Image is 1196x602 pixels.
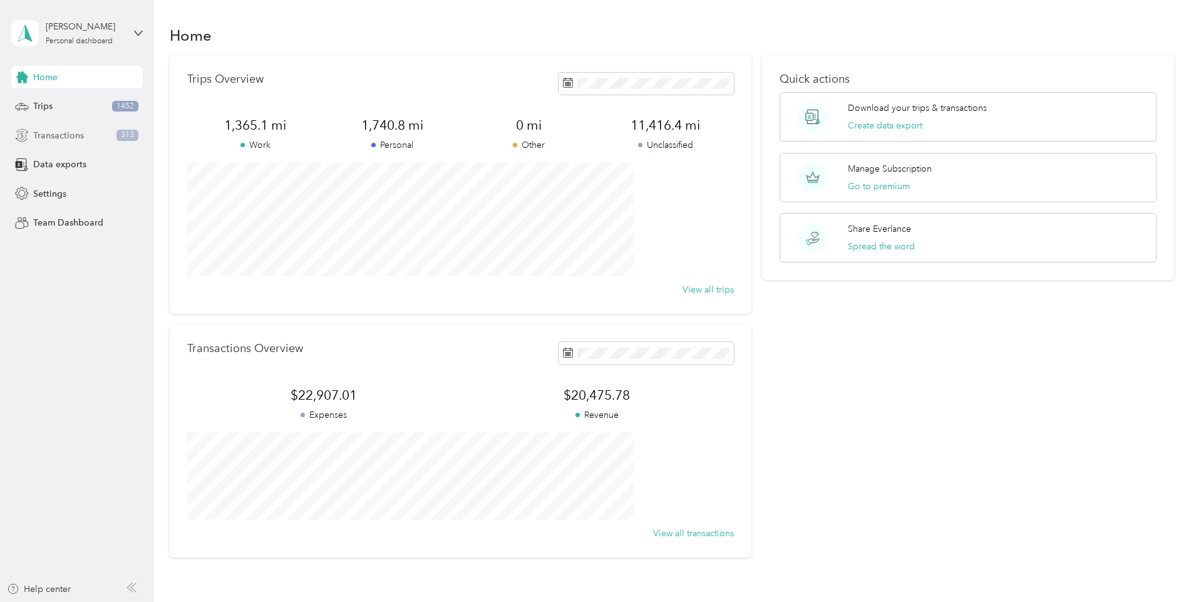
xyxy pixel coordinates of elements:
[46,20,124,33] div: [PERSON_NAME]
[683,283,734,296] button: View all trips
[33,158,86,171] span: Data exports
[324,138,460,152] p: Personal
[33,187,66,200] span: Settings
[848,180,910,193] button: Go to premium
[780,73,1157,86] p: Quick actions
[460,387,733,404] span: $20,475.78
[33,216,103,229] span: Team Dashboard
[848,101,987,115] p: Download your trips & transactions
[460,408,733,422] p: Revenue
[653,527,734,540] button: View all transactions
[7,583,71,596] button: Help center
[187,138,324,152] p: Work
[112,101,138,112] span: 1452
[46,38,113,45] div: Personal dashboard
[187,387,460,404] span: $22,907.01
[848,240,915,253] button: Spread the word
[187,73,264,86] p: Trips Overview
[170,29,212,42] h1: Home
[324,117,460,134] span: 1,740.8 mi
[460,117,597,134] span: 0 mi
[460,138,597,152] p: Other
[848,162,932,175] p: Manage Subscription
[848,222,911,236] p: Share Everlance
[848,119,922,132] button: Create data export
[187,408,460,422] p: Expenses
[597,138,733,152] p: Unclassified
[597,117,733,134] span: 11,416.4 mi
[187,342,303,355] p: Transactions Overview
[187,117,324,134] span: 1,365.1 mi
[116,130,138,141] span: 313
[1126,532,1196,602] iframe: Everlance-gr Chat Button Frame
[33,129,84,142] span: Transactions
[33,71,58,84] span: Home
[33,100,53,113] span: Trips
